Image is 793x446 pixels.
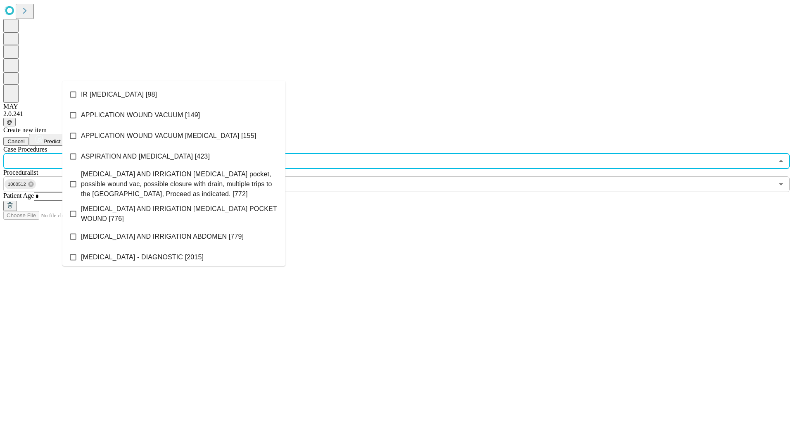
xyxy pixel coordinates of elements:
span: [MEDICAL_DATA] AND IRRIGATION [MEDICAL_DATA] POCKET WOUND [776] [81,204,279,224]
span: Scheduled Procedure [3,146,47,153]
span: Proceduralist [3,169,38,176]
div: 2.0.241 [3,110,790,118]
span: [MEDICAL_DATA] AND IRRIGATION [MEDICAL_DATA] pocket, possible wound vac, possible closure with dr... [81,169,279,199]
button: Cancel [3,137,29,146]
button: Close [775,155,787,167]
span: Create new item [3,126,47,133]
span: APPLICATION WOUND VACUUM [MEDICAL_DATA] [155] [81,131,256,141]
span: APPLICATION WOUND VACUUM [149] [81,110,200,120]
button: Open [775,178,787,190]
button: @ [3,118,16,126]
span: [MEDICAL_DATA] - DIAGNOSTIC [2015] [81,252,204,262]
span: IR [MEDICAL_DATA] [98] [81,90,157,100]
div: 1000512 [5,179,36,189]
div: MAY [3,103,790,110]
span: Cancel [7,138,25,145]
span: ASPIRATION AND [MEDICAL_DATA] [423] [81,152,210,161]
button: Predict [29,134,67,146]
span: [MEDICAL_DATA] AND IRRIGATION ABDOMEN [779] [81,232,244,242]
span: Predict [43,138,60,145]
span: @ [7,119,12,125]
span: Patient Age [3,192,34,199]
span: 1000512 [5,180,29,189]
